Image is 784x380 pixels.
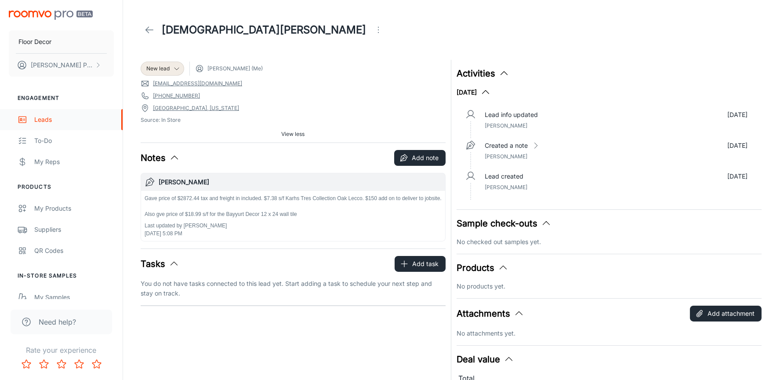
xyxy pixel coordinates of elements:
[370,21,387,39] button: Open menu
[141,62,184,76] div: New lead
[9,54,114,77] button: [PERSON_NAME] Phoenix
[34,292,114,302] div: My Samples
[145,230,442,237] p: [DATE] 5:08 PM
[457,261,508,274] button: Products
[457,67,509,80] button: Activities
[153,80,242,88] a: [EMAIL_ADDRESS][DOMAIN_NAME]
[141,116,446,124] span: Source: In Store
[457,307,524,320] button: Attachments
[485,184,527,190] span: [PERSON_NAME]
[457,329,762,338] p: No attachments yet.
[162,22,366,38] h1: [DEMOGRAPHIC_DATA][PERSON_NAME]
[485,110,538,120] p: Lead info updated
[34,204,114,213] div: My Products
[485,172,523,181] p: Lead created
[727,110,748,120] p: [DATE]
[18,37,51,47] p: Floor Decor
[485,153,527,160] span: [PERSON_NAME]
[153,92,200,100] a: [PHONE_NUMBER]
[153,104,239,112] a: [GEOGRAPHIC_DATA], [US_STATE]
[457,281,762,291] p: No products yet.
[141,173,445,241] button: [PERSON_NAME]Gave price of $2872.44 tax and freight in included. $7.38 s/f Karhs Tres Collection ...
[34,225,114,234] div: Suppliers
[34,246,114,256] div: QR Codes
[690,306,762,322] button: Add attachment
[457,87,491,98] button: [DATE]
[9,30,114,53] button: Floor Decor
[70,355,88,373] button: Rate 4 star
[278,128,309,141] button: View less
[35,355,53,373] button: Rate 2 star
[18,355,35,373] button: Rate 1 star
[727,141,748,150] p: [DATE]
[727,172,748,181] p: [DATE]
[282,130,305,138] span: View less
[141,279,446,298] p: You do not have tasks connected to this lead yet. Start adding a task to schedule your next step ...
[145,194,442,218] p: Gave price of $2872.44 tax and freight in included. $7.38 s/f Karhs Tres Collection Oak Lecco. $1...
[457,237,762,247] p: No checked out samples yet.
[145,222,442,230] p: Last updated by [PERSON_NAME]
[457,353,514,366] button: Deal value
[485,141,528,150] p: Created a note
[395,256,446,272] button: Add task
[141,151,180,164] button: Notes
[53,355,70,373] button: Rate 3 star
[31,60,93,70] p: [PERSON_NAME] Phoenix
[34,115,114,124] div: Leads
[34,136,114,146] div: To-do
[9,11,93,20] img: Roomvo PRO Beta
[159,177,442,187] h6: [PERSON_NAME]
[457,217,552,230] button: Sample check-outs
[34,157,114,167] div: My Reps
[146,65,170,73] span: New lead
[39,317,76,327] span: Need help?
[88,355,105,373] button: Rate 5 star
[394,150,446,166] button: Add note
[141,257,179,270] button: Tasks
[7,345,116,355] p: Rate your experience
[485,122,527,129] span: [PERSON_NAME]
[207,65,263,73] span: [PERSON_NAME] (Me)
